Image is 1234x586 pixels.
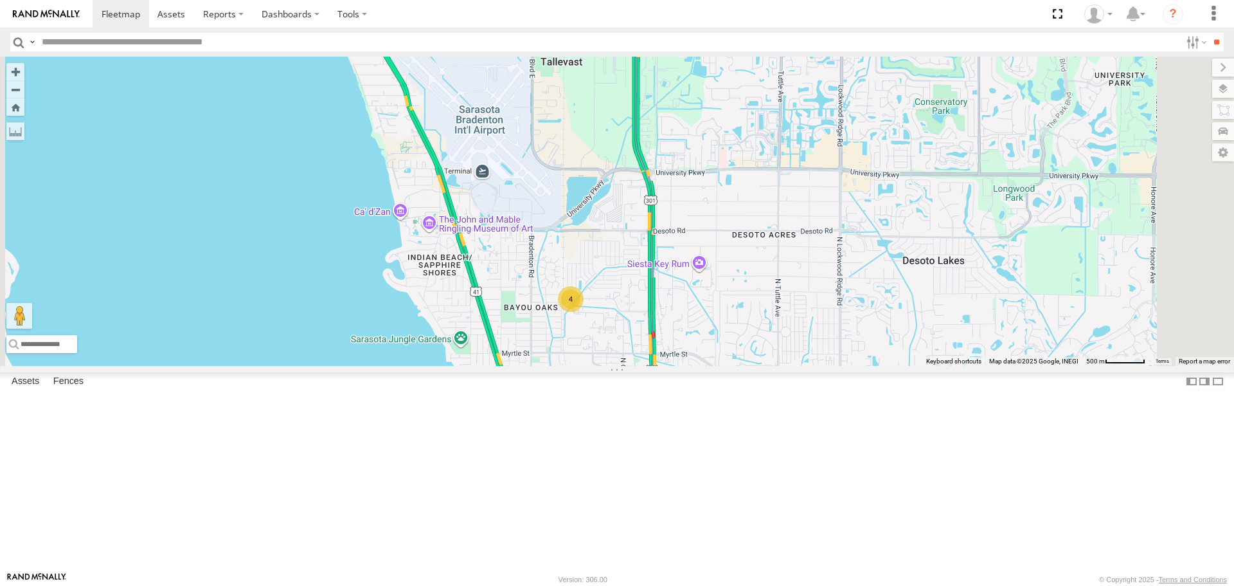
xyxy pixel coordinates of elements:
a: Terms (opens in new tab) [1156,358,1169,363]
label: Dock Summary Table to the Right [1198,372,1211,391]
div: Version: 306.00 [559,576,607,583]
label: Fences [47,373,90,391]
a: Terms and Conditions [1159,576,1227,583]
button: Drag Pegman onto the map to open Street View [6,303,32,329]
button: Zoom Home [6,98,24,116]
button: Keyboard shortcuts [926,357,981,366]
div: Jerry Dewberry [1080,5,1117,24]
label: Search Filter Options [1181,33,1209,51]
div: © Copyright 2025 - [1099,576,1227,583]
span: Map data ©2025 Google, INEGI [989,358,1078,365]
label: Map Settings [1212,143,1234,161]
label: Measure [6,122,24,140]
span: 500 m [1086,358,1105,365]
i: ? [1163,4,1183,24]
label: Search Query [27,33,37,51]
a: Visit our Website [7,573,66,586]
label: Hide Summary Table [1212,372,1224,391]
div: 4 [558,286,584,312]
label: Assets [5,373,46,391]
a: Report a map error [1179,358,1230,365]
button: Zoom in [6,63,24,80]
label: Dock Summary Table to the Left [1185,372,1198,391]
img: rand-logo.svg [13,10,80,19]
button: Map Scale: 500 m per 59 pixels [1082,357,1149,366]
button: Zoom out [6,80,24,98]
